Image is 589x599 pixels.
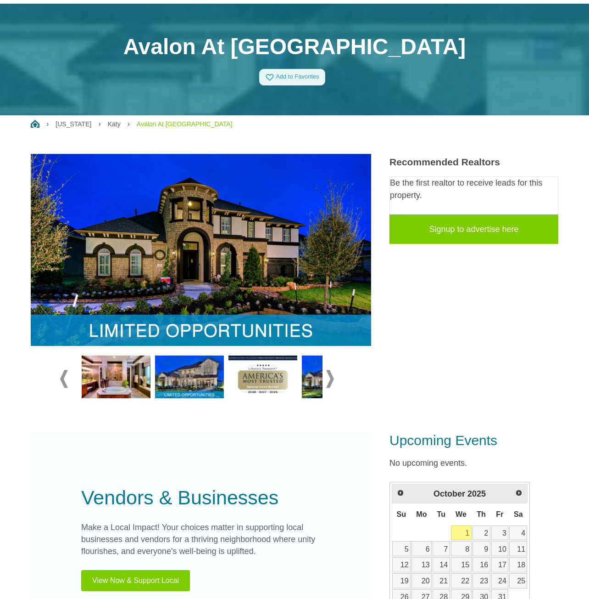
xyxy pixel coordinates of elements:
[472,557,490,572] a: 16
[509,573,527,588] a: 25
[259,69,325,85] a: Add to Favorites
[491,557,509,572] a: 17
[496,510,503,518] span: Friday
[477,510,486,518] span: Thursday
[392,541,411,556] a: 5
[396,510,406,518] span: Sunday
[472,573,490,588] a: 23
[509,526,527,541] a: 4
[433,557,450,572] a: 14
[411,573,432,588] a: 20
[451,541,472,556] a: 8
[392,573,411,588] a: 19
[108,120,121,128] a: Katy
[276,73,319,80] span: Add to Favorites
[491,526,509,541] a: 3
[514,510,523,518] span: Saturday
[56,120,91,128] a: [US_STATE]
[515,489,522,497] span: Next
[389,457,558,469] p: No upcoming events.
[389,215,558,244] a: Signup to advertise here
[397,489,404,497] span: Prev
[467,489,486,498] span: 2025
[390,177,558,202] p: Be the first realtor to receive leads for this property.
[31,34,558,60] h1: Avalon At [GEOGRAPHIC_DATA]
[472,526,490,541] a: 2
[433,489,465,498] span: October
[389,432,558,449] h3: Upcoming Events
[416,510,427,518] span: Monday
[81,522,321,558] p: Make a Local Impact! Your choices matter in supporting local businesses and vendors for a thrivin...
[491,541,509,556] a: 10
[411,557,432,572] a: 13
[433,573,450,588] a: 21
[472,541,490,556] a: 9
[437,510,446,518] span: Tuesday
[491,573,509,588] a: 24
[393,486,408,500] a: Prev
[392,557,411,572] a: 12
[509,541,527,556] a: 11
[451,557,472,572] a: 15
[509,557,527,572] a: 18
[433,541,450,556] a: 7
[411,541,432,556] a: 6
[511,486,526,500] a: Next
[456,510,467,518] span: Wednesday
[451,573,472,588] a: 22
[389,156,558,168] h3: Recommended Realtors
[451,526,472,541] a: 1
[81,570,190,591] button: View Now & Support Local
[81,483,321,513] div: Vendors & Businesses
[137,120,233,128] a: Avalon At [GEOGRAPHIC_DATA]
